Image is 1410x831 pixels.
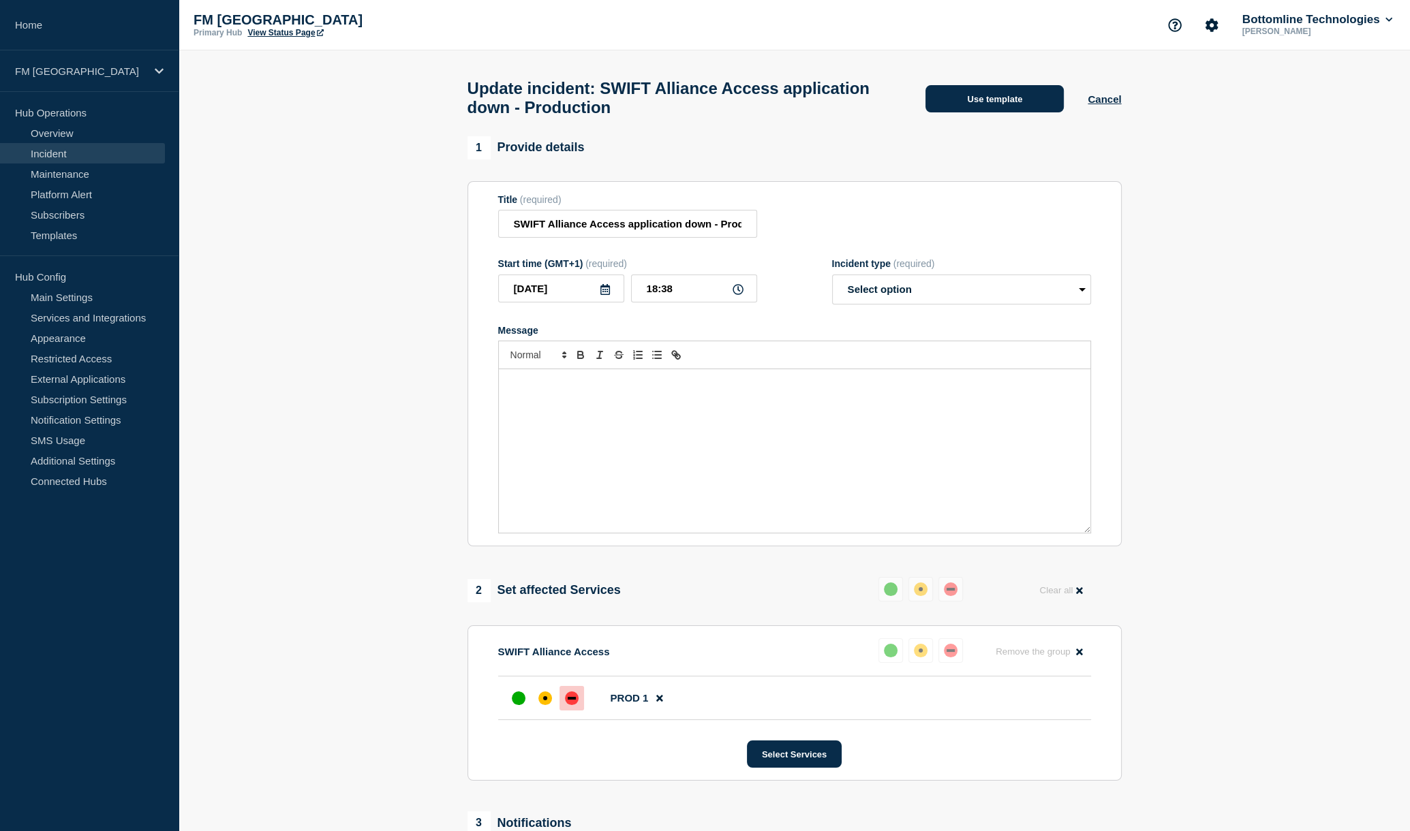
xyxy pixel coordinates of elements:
div: down [944,582,957,596]
span: Remove the group [996,646,1071,657]
select: Incident type [832,275,1091,304]
button: Cancel [1088,93,1121,105]
button: Toggle strikethrough text [609,347,628,363]
span: (required) [893,258,935,269]
div: Message [499,369,1090,533]
span: Font size [504,347,571,363]
div: affected [914,582,928,596]
div: affected [914,644,928,657]
div: up [512,691,525,705]
div: up [884,644,898,657]
button: affected [908,638,933,663]
button: down [938,577,963,601]
button: Support [1161,11,1189,40]
button: Toggle bulleted list [647,347,666,363]
p: FM [GEOGRAPHIC_DATA] [194,12,466,28]
button: Toggle bold text [571,347,590,363]
div: Incident type [832,258,1091,269]
div: down [565,691,579,705]
div: Provide details [468,136,585,159]
button: down [938,638,963,663]
button: Clear all [1031,577,1090,603]
input: Title [498,210,757,238]
button: Toggle link [666,347,686,363]
h1: Update incident: SWIFT Alliance Access application down - Production [468,79,902,117]
p: Primary Hub [194,28,242,37]
span: PROD 1 [611,692,649,704]
div: Message [498,325,1091,336]
button: Remove the group [987,638,1091,665]
button: Toggle ordered list [628,347,647,363]
button: affected [908,577,933,601]
div: down [944,644,957,657]
a: View Status Page [247,28,323,37]
p: [PERSON_NAME] [1240,27,1381,36]
div: Start time (GMT+1) [498,258,757,269]
button: Select Services [747,740,842,768]
div: affected [538,691,552,705]
div: Set affected Services [468,579,621,602]
span: (required) [520,194,562,205]
p: FM [GEOGRAPHIC_DATA] [15,65,146,77]
span: 1 [468,136,491,159]
button: Use template [925,85,1064,112]
div: Title [498,194,757,205]
button: Bottomline Technologies [1240,13,1395,27]
span: 2 [468,579,491,602]
p: SWIFT Alliance Access [498,646,610,657]
div: up [884,582,898,596]
input: HH:MM [631,275,757,302]
button: Toggle italic text [590,347,609,363]
button: Account settings [1197,11,1226,40]
button: up [878,638,903,663]
input: YYYY-MM-DD [498,275,624,302]
button: up [878,577,903,601]
span: (required) [585,258,627,269]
